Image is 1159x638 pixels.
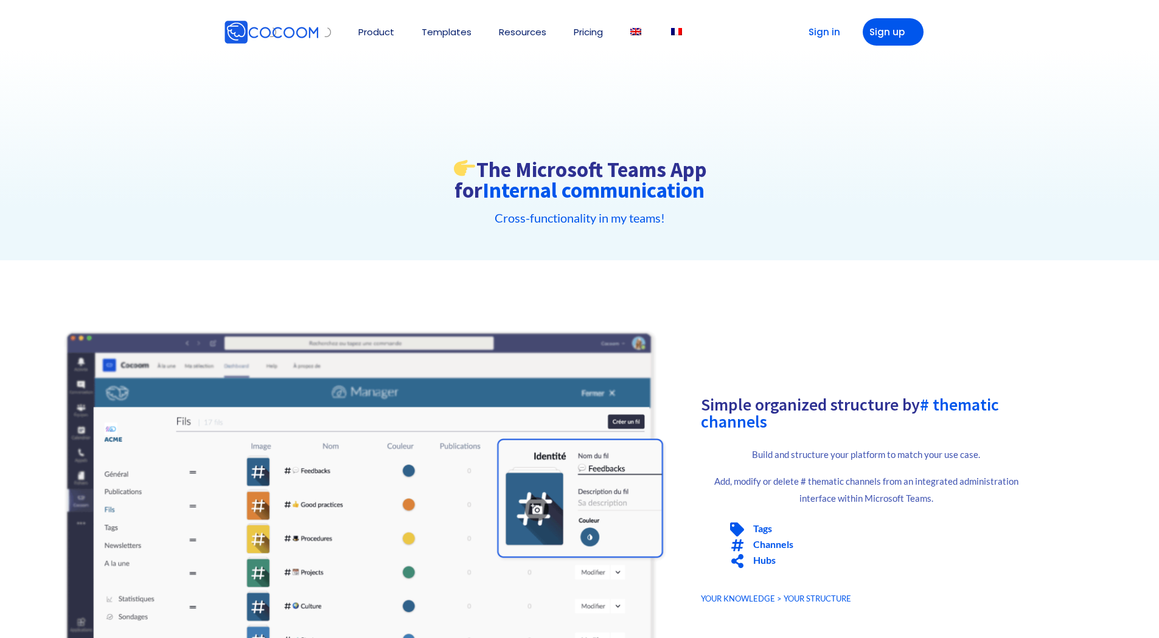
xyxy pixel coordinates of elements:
[499,27,546,36] a: Resources
[701,394,999,432] font: # thematic channels
[630,28,641,35] img: English
[701,396,1031,430] h2: Simple organized structure by
[753,554,776,566] span: Hubs
[574,27,603,36] a: Pricing
[863,18,924,46] a: Sign up
[701,595,1031,603] h6: YOUR KNOWLEDGE > YOUR STRUCTURE
[224,20,319,44] img: Cocoom
[343,158,816,202] h1: The Microsoft Teams App for
[358,27,394,36] a: Product
[753,538,793,550] span: Channels
[753,522,772,534] span: Tags
[482,177,705,204] font: Internal communication
[343,212,816,224] h5: Cross-functionality in my teams!
[454,158,475,179] img: 👉
[790,18,851,46] a: Sign in
[701,446,1031,463] p: Build and structure your platform to match your use case.
[701,473,1031,507] p: Add, modify or delete # thematic channels from an integrated administration interface within Micr...
[671,28,682,35] img: French
[321,27,331,37] img: Cocoom
[422,27,472,36] a: Templates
